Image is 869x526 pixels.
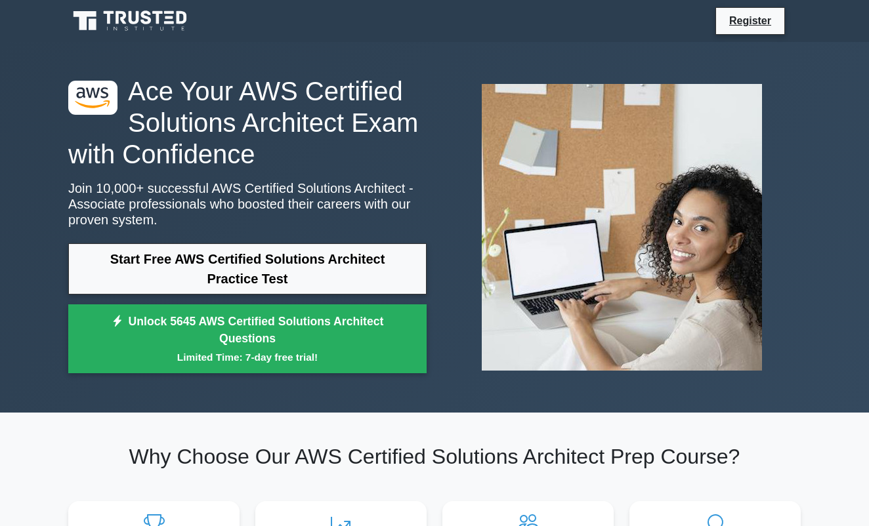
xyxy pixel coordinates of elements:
[68,444,801,469] h2: Why Choose Our AWS Certified Solutions Architect Prep Course?
[85,350,410,365] small: Limited Time: 7-day free trial!
[68,75,427,170] h1: Ace Your AWS Certified Solutions Architect Exam with Confidence
[721,12,779,29] a: Register
[68,304,427,374] a: Unlock 5645 AWS Certified Solutions Architect QuestionsLimited Time: 7-day free trial!
[68,180,427,228] p: Join 10,000+ successful AWS Certified Solutions Architect - Associate professionals who boosted t...
[68,243,427,294] a: Start Free AWS Certified Solutions Architect Practice Test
